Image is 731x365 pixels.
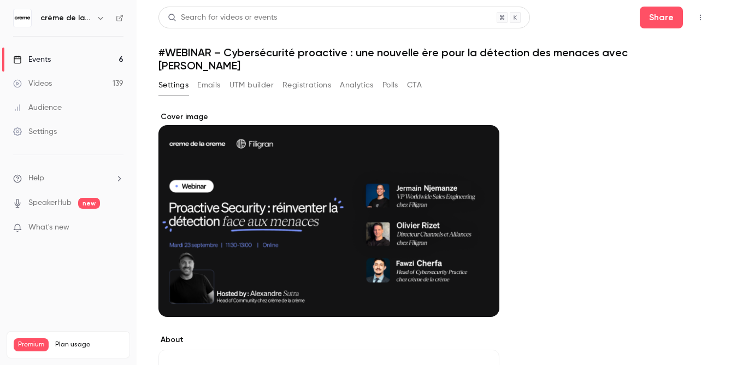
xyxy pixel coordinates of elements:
[197,76,220,94] button: Emails
[55,340,123,349] span: Plan usage
[158,111,499,317] section: Cover image
[158,76,188,94] button: Settings
[13,78,52,89] div: Videos
[158,334,499,345] label: About
[158,46,709,72] h1: #WEBINAR – Cybersécurité proactive : une nouvelle ère pour la détection des menaces avec [PERSON_...
[340,76,374,94] button: Analytics
[13,126,57,137] div: Settings
[78,198,100,209] span: new
[229,76,274,94] button: UTM builder
[640,7,683,28] button: Share
[282,76,331,94] button: Registrations
[110,223,123,233] iframe: Noticeable Trigger
[13,54,51,65] div: Events
[28,173,44,184] span: Help
[28,197,72,209] a: SpeakerHub
[158,111,499,122] label: Cover image
[382,76,398,94] button: Polls
[14,9,31,27] img: crème de la crème
[13,173,123,184] li: help-dropdown-opener
[407,76,422,94] button: CTA
[28,222,69,233] span: What's new
[13,102,62,113] div: Audience
[40,13,92,23] h6: crème de la crème
[14,338,49,351] span: Premium
[168,12,277,23] div: Search for videos or events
